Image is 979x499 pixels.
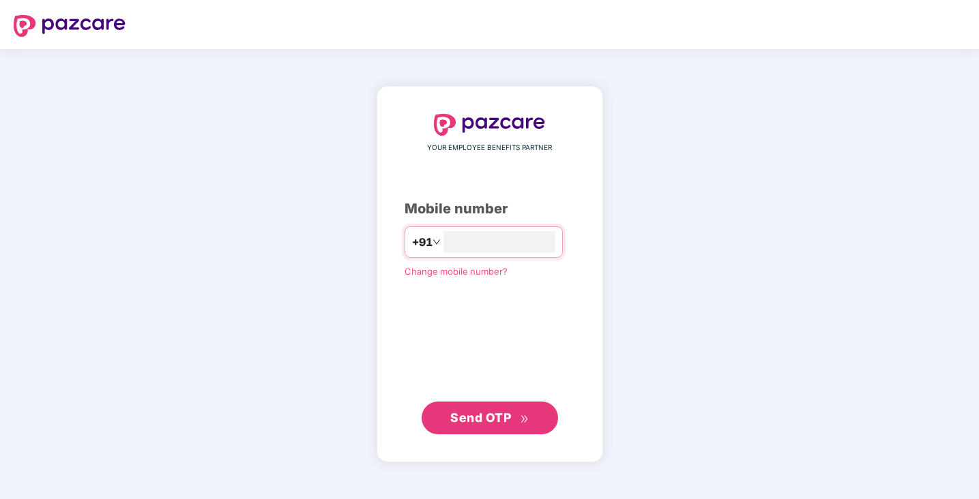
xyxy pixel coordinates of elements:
[433,238,441,246] span: down
[412,234,433,251] span: +91
[427,142,552,153] span: YOUR EMPLOYEE BENEFITS PARTNER
[405,266,508,277] a: Change mobile number?
[450,410,511,425] span: Send OTP
[520,414,529,423] span: double-right
[14,15,126,37] img: logo
[434,114,546,136] img: logo
[405,198,575,220] div: Mobile number
[422,402,558,434] button: Send OTPdouble-right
